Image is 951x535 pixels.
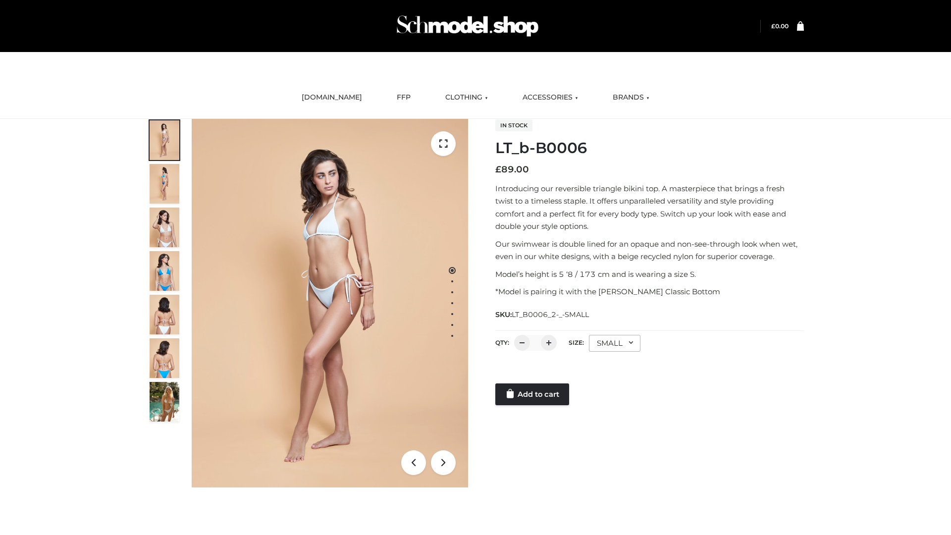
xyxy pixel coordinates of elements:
[495,285,804,298] p: *Model is pairing it with the [PERSON_NAME] Classic Bottom
[192,119,468,487] img: ArielClassicBikiniTop_CloudNine_AzureSky_OW114ECO_1
[569,339,584,346] label: Size:
[495,339,509,346] label: QTY:
[150,382,179,422] img: Arieltop_CloudNine_AzureSky2.jpg
[495,309,590,321] span: SKU:
[771,22,775,30] span: £
[150,208,179,247] img: ArielClassicBikiniTop_CloudNine_AzureSky_OW114ECO_3-scaled.jpg
[495,139,804,157] h1: LT_b-B0006
[393,6,542,46] img: Schmodel Admin 964
[438,87,495,108] a: CLOTHING
[515,87,585,108] a: ACCESSORIES
[771,22,789,30] a: £0.00
[150,251,179,291] img: ArielClassicBikiniTop_CloudNine_AzureSky_OW114ECO_4-scaled.jpg
[495,164,501,175] span: £
[495,164,529,175] bdi: 89.00
[495,383,569,405] a: Add to cart
[150,164,179,204] img: ArielClassicBikiniTop_CloudNine_AzureSky_OW114ECO_2-scaled.jpg
[495,119,532,131] span: In stock
[150,295,179,334] img: ArielClassicBikiniTop_CloudNine_AzureSky_OW114ECO_7-scaled.jpg
[512,310,589,319] span: LT_B0006_2-_-SMALL
[495,182,804,233] p: Introducing our reversible triangle bikini top. A masterpiece that brings a fresh twist to a time...
[150,338,179,378] img: ArielClassicBikiniTop_CloudNine_AzureSky_OW114ECO_8-scaled.jpg
[294,87,370,108] a: [DOMAIN_NAME]
[495,238,804,263] p: Our swimwear is double lined for an opaque and non-see-through look when wet, even in our white d...
[605,87,657,108] a: BRANDS
[389,87,418,108] a: FFP
[495,268,804,281] p: Model’s height is 5 ‘8 / 173 cm and is wearing a size S.
[589,335,640,352] div: SMALL
[150,120,179,160] img: ArielClassicBikiniTop_CloudNine_AzureSky_OW114ECO_1-scaled.jpg
[771,22,789,30] bdi: 0.00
